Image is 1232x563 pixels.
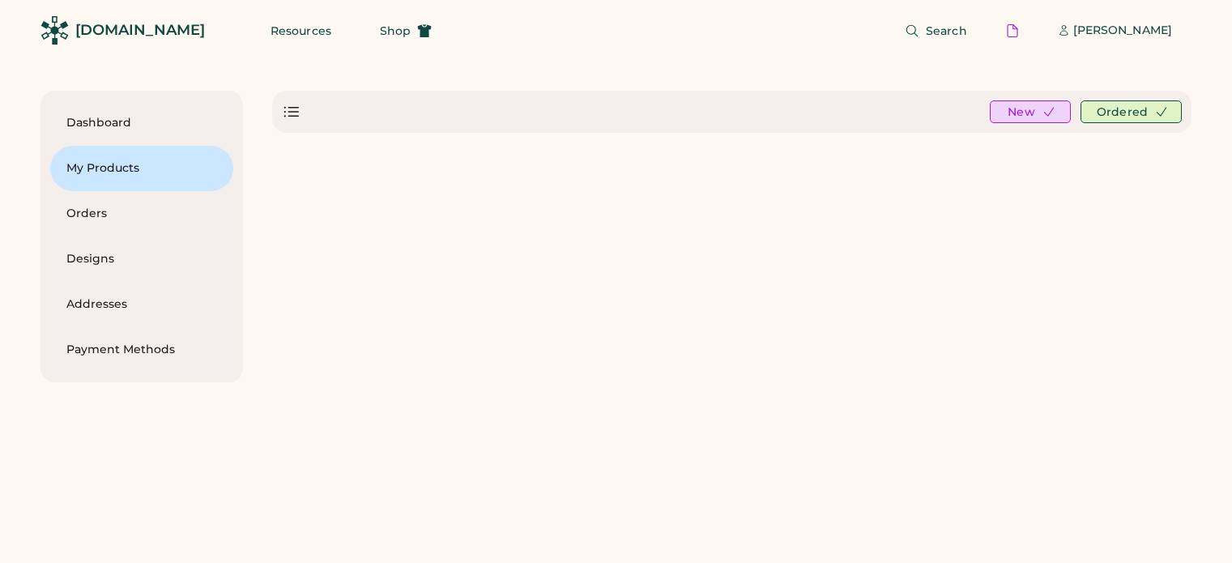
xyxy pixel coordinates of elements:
div: Dashboard [66,115,217,131]
div: Designs [66,251,217,267]
button: Resources [251,15,351,47]
span: Search [926,25,967,36]
span: Shop [380,25,411,36]
div: [DOMAIN_NAME] [75,20,205,41]
button: Shop [360,15,451,47]
div: My Products [66,160,217,177]
div: Orders [66,206,217,222]
div: Show list view [282,102,301,122]
div: Addresses [66,296,217,313]
div: [PERSON_NAME] [1073,23,1172,39]
div: Payment Methods [66,342,217,358]
button: Ordered [1081,100,1182,123]
img: Rendered Logo - Screens [40,16,69,45]
button: Search [885,15,987,47]
button: New [990,100,1071,123]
